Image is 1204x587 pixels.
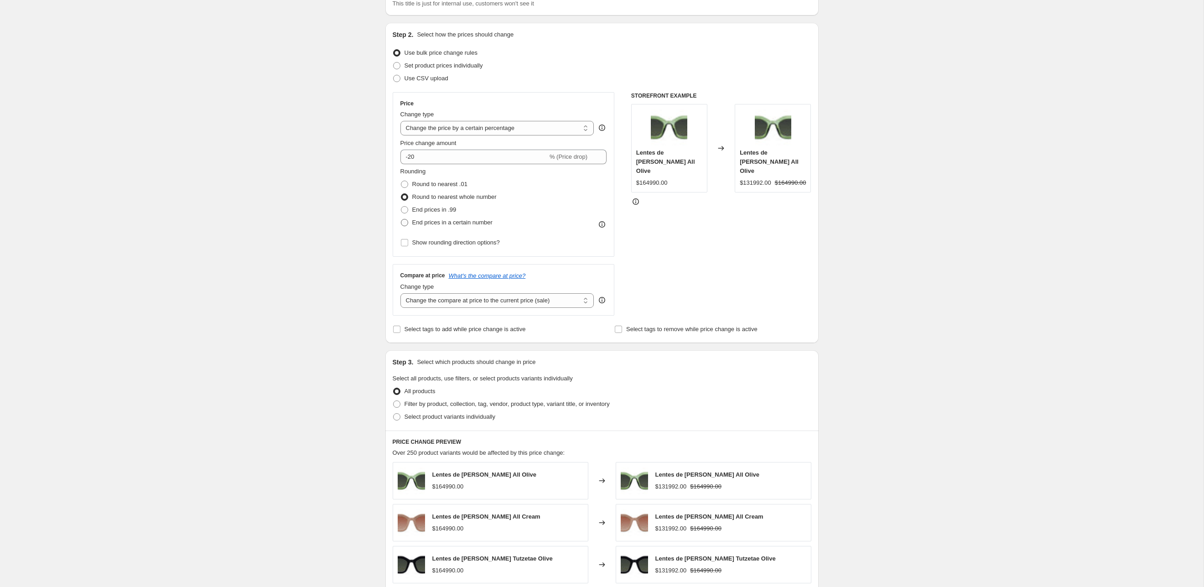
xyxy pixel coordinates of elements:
[405,400,610,407] span: Filter by product, collection, tag, vendor, product type, variant title, or inventory
[400,140,457,146] span: Price change amount
[655,524,687,533] div: $131992.00
[405,388,436,395] span: All products
[398,509,425,536] img: azalee-all-cream-frontal_1280x_progressive_jpg_80x.webp
[393,358,414,367] h2: Step 3.
[412,219,493,226] span: End prices in a certain number
[400,150,548,164] input: -15
[655,482,687,491] div: $131992.00
[432,524,464,533] div: $164990.00
[432,555,553,562] span: Lentes de [PERSON_NAME] Tutzetae Olive
[621,509,648,536] img: azalee-all-cream-frontal_1280x_progressive_jpg_80x.webp
[417,30,514,39] p: Select how the prices should change
[393,30,414,39] h2: Step 2.
[398,467,425,494] img: azalee-all-olive-frontal_1280x.progressive_389d0da8-3a67-4741-8cac-c399679cc047_80x.webp
[400,283,434,290] span: Change type
[631,92,811,99] h6: STOREFRONT EXAMPLE
[412,181,467,187] span: Round to nearest .01
[400,168,426,175] span: Rounding
[655,471,760,478] span: Lentes de [PERSON_NAME] All Olive
[690,482,721,491] strike: $164990.00
[393,438,811,446] h6: PRICE CHANGE PREVIEW
[412,206,457,213] span: End prices in .99
[449,272,526,279] button: What's the compare at price?
[432,513,540,520] span: Lentes de [PERSON_NAME] All Cream
[655,555,776,562] span: Lentes de [PERSON_NAME] Tutzetae Olive
[400,111,434,118] span: Change type
[597,123,607,132] div: help
[755,109,791,145] img: azalee-all-olive-frontal_1280x.progressive_389d0da8-3a67-4741-8cac-c399679cc047_80x.webp
[651,109,687,145] img: azalee-all-olive-frontal_1280x.progressive_389d0da8-3a67-4741-8cac-c399679cc047_80x.webp
[621,551,648,578] img: azalee-tutzetae-olive-frontal_1280x_progressive_jpg_80x.webp
[550,153,587,160] span: % (Price drop)
[398,551,425,578] img: azalee-tutzetae-olive-frontal_1280x_progressive_jpg_80x.webp
[412,193,497,200] span: Round to nearest whole number
[400,100,414,107] h3: Price
[405,75,448,82] span: Use CSV upload
[655,513,763,520] span: Lentes de [PERSON_NAME] All Cream
[405,49,477,56] span: Use bulk price change rules
[636,178,668,187] div: $164990.00
[690,566,721,575] strike: $164990.00
[432,566,464,575] div: $164990.00
[775,178,806,187] strike: $164990.00
[405,62,483,69] span: Set product prices individually
[621,467,648,494] img: azalee-all-olive-frontal_1280x.progressive_389d0da8-3a67-4741-8cac-c399679cc047_80x.webp
[405,326,526,332] span: Select tags to add while price change is active
[626,326,758,332] span: Select tags to remove while price change is active
[432,482,464,491] div: $164990.00
[412,239,500,246] span: Show rounding direction options?
[597,296,607,305] div: help
[393,449,565,456] span: Over 250 product variants would be affected by this price change:
[636,149,695,174] span: Lentes de [PERSON_NAME] All Olive
[740,178,771,187] div: $131992.00
[400,272,445,279] h3: Compare at price
[655,566,687,575] div: $131992.00
[740,149,799,174] span: Lentes de [PERSON_NAME] All Olive
[690,524,721,533] strike: $164990.00
[405,413,495,420] span: Select product variants individually
[432,471,537,478] span: Lentes de [PERSON_NAME] All Olive
[393,375,573,382] span: Select all products, use filters, or select products variants individually
[417,358,535,367] p: Select which products should change in price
